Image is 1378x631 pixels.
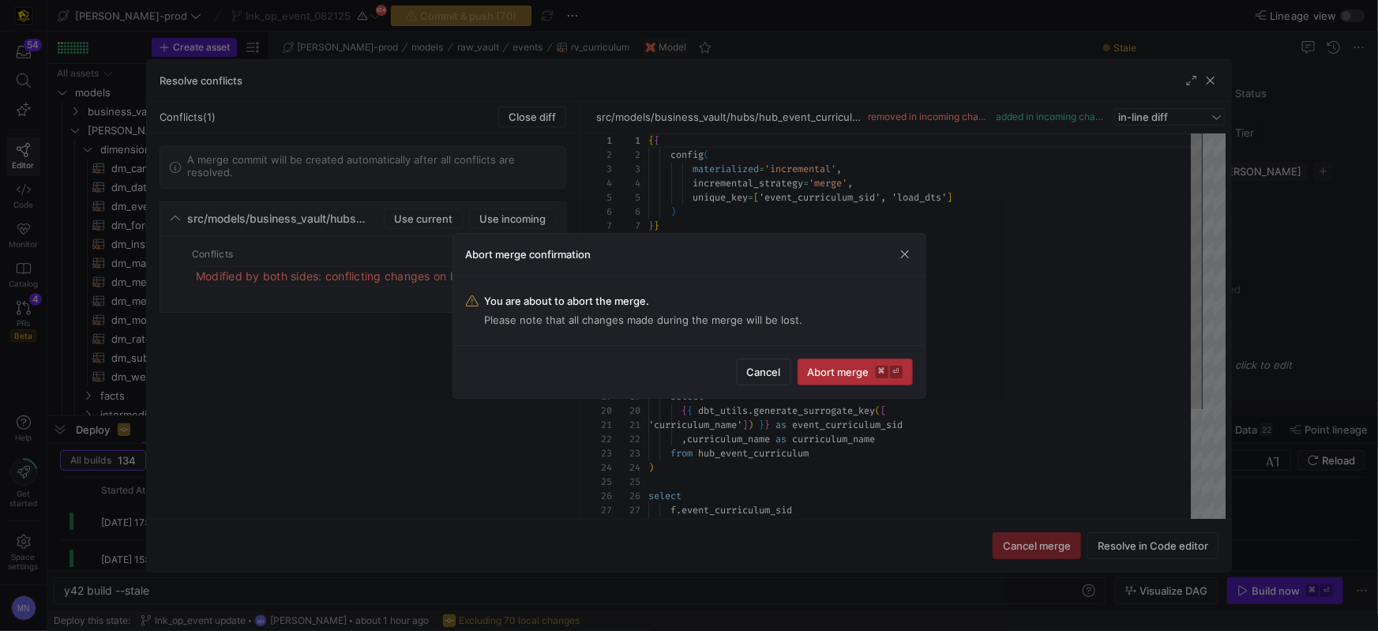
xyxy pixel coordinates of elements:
span: Cancel [747,366,781,378]
h3: Abort merge confirmation [466,248,591,261]
button: Abort merge⌘⏎ [798,359,913,385]
kbd: ⏎ [890,366,903,378]
kbd: ⌘ [876,366,888,378]
span: Abort merge [808,366,903,378]
button: Cancel [737,359,791,385]
span: You are about to abort the merge. [485,295,803,307]
span: Please note that all changes made during the merge will be lost. [485,314,803,326]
